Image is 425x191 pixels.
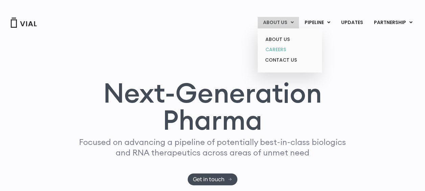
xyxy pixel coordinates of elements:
[193,177,225,182] span: Get in touch
[369,17,418,28] a: PARTNERSHIPMenu Toggle
[260,44,319,55] a: CAREERS
[10,18,37,28] img: Vial Logo
[260,55,319,66] a: CONTACT US
[76,137,349,158] p: Focused on advancing a pipeline of potentially best-in-class biologics and RNA therapeutics acros...
[66,79,359,133] h1: Next-Generation Pharma
[336,17,368,28] a: UPDATES
[258,17,299,28] a: ABOUT USMenu Toggle
[299,17,335,28] a: PIPELINEMenu Toggle
[260,34,319,45] a: ABOUT US
[188,173,237,185] a: Get in touch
